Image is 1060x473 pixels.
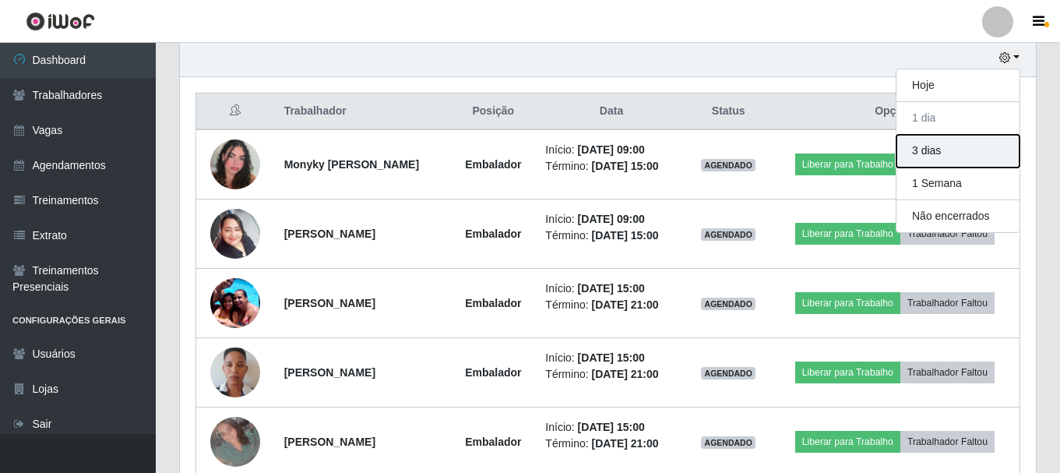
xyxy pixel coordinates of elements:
[578,143,645,156] time: [DATE] 09:00
[26,12,95,31] img: CoreUI Logo
[591,229,658,242] time: [DATE] 15:00
[545,366,677,383] li: Término:
[210,417,260,467] img: 1752719654898.jpeg
[545,297,677,313] li: Término:
[578,282,645,295] time: [DATE] 15:00
[896,102,1020,135] button: 1 dia
[900,431,995,453] button: Trabalhador Faltou
[284,228,375,240] strong: [PERSON_NAME]
[687,94,770,130] th: Status
[591,160,658,172] time: [DATE] 15:00
[450,94,536,130] th: Posição
[701,298,755,310] span: AGENDADO
[284,158,419,171] strong: Monyky [PERSON_NAME]
[465,366,521,379] strong: Embalador
[210,120,260,209] img: 1732469609290.jpeg
[465,297,521,309] strong: Embalador
[545,158,677,175] li: Término:
[795,223,900,245] button: Liberar para Trabalho
[701,367,755,379] span: AGENDADO
[284,436,375,448] strong: [PERSON_NAME]
[545,350,677,366] li: Início:
[284,366,375,379] strong: [PERSON_NAME]
[795,154,900,175] button: Liberar para Trabalho
[701,228,755,241] span: AGENDADO
[536,94,686,130] th: Data
[578,351,645,364] time: [DATE] 15:00
[795,362,900,383] button: Liberar para Trabalho
[896,69,1020,102] button: Hoje
[545,211,677,228] li: Início:
[545,419,677,436] li: Início:
[795,431,900,453] button: Liberar para Trabalho
[284,297,375,309] strong: [PERSON_NAME]
[545,436,677,452] li: Término:
[210,200,260,267] img: 1736825019382.jpeg
[578,421,645,433] time: [DATE] 15:00
[465,158,521,171] strong: Embalador
[701,436,755,449] span: AGENDADO
[591,437,658,450] time: [DATE] 21:00
[578,213,645,225] time: [DATE] 09:00
[210,328,260,417] img: 1698154683957.jpeg
[900,362,995,383] button: Trabalhador Faltou
[701,159,755,171] span: AGENDADO
[900,223,995,245] button: Trabalhador Faltou
[896,135,1020,168] button: 3 dias
[770,94,1020,130] th: Opções
[465,228,521,240] strong: Embalador
[591,298,658,311] time: [DATE] 21:00
[591,368,658,380] time: [DATE] 21:00
[900,292,995,314] button: Trabalhador Faltou
[545,228,677,244] li: Término:
[545,142,677,158] li: Início:
[795,292,900,314] button: Liberar para Trabalho
[545,281,677,297] li: Início:
[896,168,1020,200] button: 1 Semana
[465,436,521,448] strong: Embalador
[210,270,260,336] img: 1757706107885.jpeg
[275,94,451,130] th: Trabalhador
[896,200,1020,232] button: Não encerrados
